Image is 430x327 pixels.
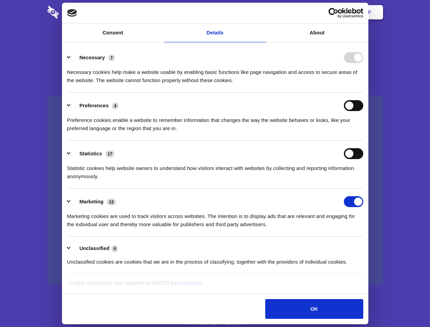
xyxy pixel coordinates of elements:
span: 7 [108,54,115,61]
span: 4 [112,103,118,109]
img: logo-wordmark-white-trans-d4663122ce5f474addd5e946df7df03e33cb6a1c49d2221995e7729f52c070b2.svg [47,6,106,19]
iframe: Drift Widget Chat Controller [396,293,422,319]
a: Usercentrics Cookiebot - opens in a new window [304,8,363,18]
button: OK [265,299,363,319]
div: Cookie declaration last updated on [DATE] by [64,279,366,292]
a: Wistia video thumbnail [47,96,383,285]
button: Marketing (13) [67,196,120,207]
button: Statistics (17) [67,148,119,159]
div: Statistic cookies help website owners to understand how visitors interact with websites by collec... [67,159,363,181]
label: Necessary [79,54,105,60]
a: About [266,24,368,42]
img: logo [67,9,77,17]
button: Preferences (4) [67,100,123,111]
label: Statistics [79,151,102,156]
span: 4 [112,245,118,252]
a: Consent [62,24,164,42]
a: Details [164,24,266,42]
div: Unclassified cookies are cookies that we are in the process of classifying, together with the pro... [67,253,363,266]
span: 17 [106,151,114,157]
div: Marketing cookies are used to track visitors across websites. The intention is to display ads tha... [67,207,363,229]
button: Necessary (7) [67,52,119,63]
a: Login [309,2,338,23]
span: 13 [107,199,116,205]
button: Unclassified (4) [67,244,122,253]
div: Necessary cookies help make a website usable by enabling basic functions like page navigation and... [67,63,363,84]
label: Preferences [79,103,109,108]
div: Preference cookies enable a website to remember information that changes the way the website beha... [67,111,363,133]
a: Contact [276,2,307,23]
h1: Eliminate Slack Data Loss. [47,31,383,55]
a: Pricing [200,2,229,23]
a: Cookiebot [176,280,202,286]
h4: Auto-redaction of sensitive data, encrypted data sharing and self-destructing private chats. Shar... [47,62,383,84]
label: Marketing [79,199,103,204]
